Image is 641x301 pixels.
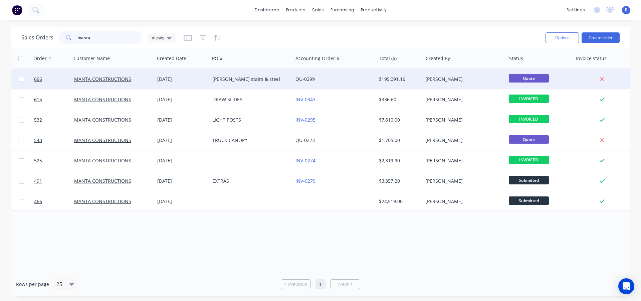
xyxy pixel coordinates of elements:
[295,137,315,143] a: QU-0223
[425,178,499,184] div: [PERSON_NAME]
[74,117,131,123] a: MANTA CONSTRUCTIONS
[546,32,579,43] button: Options
[582,32,620,43] button: Create order
[331,281,360,288] a: Next page
[295,55,340,62] div: Accounting Order #
[379,96,418,103] div: $336.60
[379,55,397,62] div: Total ($)
[73,55,110,62] div: Customer Name
[21,34,53,41] h1: Sales Orders
[157,76,207,83] div: [DATE]
[212,96,286,103] div: DRAW SLIDES
[16,281,49,288] span: Rows per page
[33,55,51,62] div: Order #
[425,198,499,205] div: [PERSON_NAME]
[563,5,588,15] div: settings
[278,279,363,289] ul: Pagination
[212,137,286,144] div: TRUCK CANOPY
[34,117,42,123] span: 532
[34,96,42,103] span: 615
[309,5,327,15] div: sales
[74,96,131,103] a: MANTA CONSTRUCTIONS
[509,196,549,205] span: Submitted
[358,5,390,15] div: productivity
[618,278,634,294] div: Open Intercom Messenger
[34,151,74,171] a: 525
[34,157,42,164] span: 525
[212,178,286,184] div: EXTRAS
[295,117,315,123] a: INV-0295
[509,55,523,62] div: Status
[379,137,418,144] div: $1,705.00
[74,178,131,184] a: MANTA CONSTRUCTIONS
[34,69,74,89] a: 666
[327,5,358,15] div: purchasing
[425,96,499,103] div: [PERSON_NAME]
[379,178,418,184] div: $3,357.20
[425,157,499,164] div: [PERSON_NAME]
[379,117,418,123] div: $7,810.00
[283,5,309,15] div: products
[34,171,74,191] a: 491
[34,90,74,110] a: 615
[425,117,499,123] div: [PERSON_NAME]
[157,96,207,103] div: [DATE]
[34,198,42,205] span: 466
[34,130,74,150] a: 543
[152,34,164,41] span: Views
[509,135,549,144] span: Quote
[509,74,549,83] span: Quote
[74,198,131,204] a: MANTA CONSTRUCTIONS
[74,137,131,143] a: MANTA CONSTRUCTIONS
[295,178,315,184] a: INV-0270
[379,157,418,164] div: $2,319.90
[251,5,283,15] a: dashboard
[509,115,549,123] span: INVOICED
[315,279,326,289] a: Page 1 is your current page
[212,76,286,83] div: [PERSON_NAME] stairs & steel
[425,137,499,144] div: [PERSON_NAME]
[157,178,207,184] div: [DATE]
[509,95,549,103] span: INVOICED
[157,137,207,144] div: [DATE]
[34,191,74,211] a: 466
[295,76,315,82] a: QU-0299
[295,157,315,164] a: INV-0274
[625,7,628,13] span: R
[426,55,450,62] div: Created By
[157,198,207,205] div: [DATE]
[157,55,186,62] div: Created Date
[509,176,549,184] span: Submitted
[509,156,549,164] span: INVOICED
[425,76,499,83] div: [PERSON_NAME]
[295,96,315,103] a: INV-0343
[74,76,131,82] a: MANTA CONSTRUCTIONS
[338,281,349,288] span: Next
[212,117,286,123] div: LIGHT POSTS
[34,178,42,184] span: 491
[379,198,418,205] div: $24,519.00
[281,281,310,288] a: Previous page
[77,31,143,44] input: Search...
[34,137,42,144] span: 543
[34,76,42,83] span: 666
[576,55,607,62] div: Invoice status
[379,76,418,83] div: $195,091.16
[288,281,307,288] span: Previous
[74,157,131,164] a: MANTA CONSTRUCTIONS
[12,5,22,15] img: Factory
[157,157,207,164] div: [DATE]
[34,110,74,130] a: 532
[157,117,207,123] div: [DATE]
[212,55,223,62] div: PO #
